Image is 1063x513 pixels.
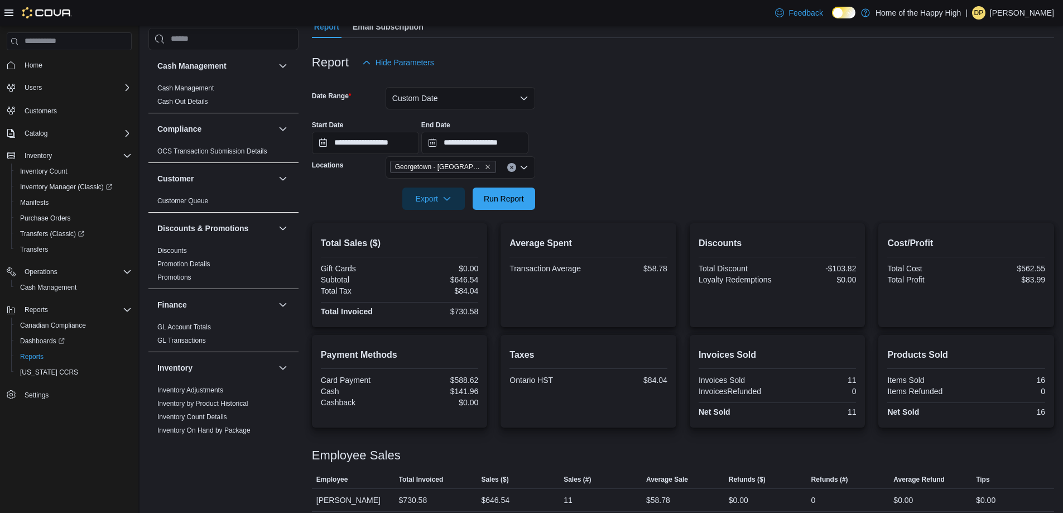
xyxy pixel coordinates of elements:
div: Subtotal [321,275,397,284]
button: Inventory Count [11,164,136,179]
button: Clear input [507,163,516,172]
h2: Cost/Profit [887,237,1045,250]
span: Inventory Manager (Classic) [16,180,132,194]
span: Report [314,16,339,38]
button: Export [402,188,465,210]
div: $0.00 [402,398,478,407]
h2: Products Sold [887,348,1045,362]
a: Dashboards [16,334,69,348]
div: $588.62 [402,376,478,385]
a: OCS Transaction Submission Details [157,147,267,155]
input: Press the down key to open a popover containing a calendar. [421,132,528,154]
span: Operations [20,265,132,279]
a: Customer Queue [157,197,208,205]
span: Inventory Count [16,165,132,178]
span: Transfers [16,243,132,256]
button: Finance [157,299,274,310]
div: Transaction Average [509,264,586,273]
h2: Invoices Sold [699,348,857,362]
span: Inventory Adjustments [157,386,223,395]
a: Transfers [16,243,52,256]
label: End Date [421,121,450,130]
span: Average Refund [893,475,945,484]
button: [US_STATE] CCRS [11,365,136,380]
span: Sales ($) [481,475,508,484]
h2: Payment Methods [321,348,479,362]
span: Home [20,58,132,72]
button: Compliance [157,123,274,135]
p: [PERSON_NAME] [990,6,1054,20]
a: Inventory Manager (Classic) [11,179,136,195]
span: Georgetown - Mountainview - Fire & Flower [390,161,496,173]
span: Feedback [788,7,822,18]
span: Promotions [157,273,191,282]
button: Finance [276,298,290,311]
span: Home [25,61,42,70]
h3: Finance [157,299,187,310]
button: Cash Management [276,59,290,73]
span: Canadian Compliance [20,321,86,330]
div: 0 [780,387,856,396]
span: Canadian Compliance [16,319,132,332]
button: Reports [2,302,136,318]
span: Catalog [25,129,47,138]
div: Items Refunded [887,387,964,396]
span: Reports [20,303,132,317]
div: 11 [780,376,856,385]
div: Loyalty Redemptions [699,275,775,284]
span: Hide Parameters [376,57,434,68]
span: Georgetown - [GEOGRAPHIC_DATA] - Fire & Flower [395,161,482,172]
span: Catalog [20,127,132,140]
a: Inventory Adjustments [157,386,223,394]
a: Home [20,59,47,72]
span: Total Invoiced [399,475,444,484]
div: Deanna Pimentel [972,6,985,20]
div: $58.78 [646,493,670,507]
span: Purchase Orders [16,212,132,225]
button: Customer [276,172,290,185]
span: GL Account Totals [157,323,211,332]
button: Home [2,57,136,73]
button: Custom Date [386,87,535,109]
span: Sales (#) [564,475,591,484]
button: Customer [157,173,274,184]
a: Cash Out Details [157,98,208,106]
span: Cash Management [16,281,132,294]
div: Items Sold [887,376,964,385]
h3: Cash Management [157,60,227,71]
span: Dashboards [20,337,65,346]
div: $84.04 [402,286,478,295]
button: Inventory [157,362,274,373]
strong: Total Invoiced [321,307,373,316]
span: Tips [976,475,989,484]
a: Discounts [157,247,187,255]
a: Inventory Count [16,165,72,178]
span: Users [25,83,42,92]
div: InvoicesRefunded [699,387,775,396]
span: Cash Out Details [157,97,208,106]
span: Washington CCRS [16,366,132,379]
div: 11 [780,407,856,416]
div: Card Payment [321,376,397,385]
button: Operations [20,265,62,279]
h2: Total Sales ($) [321,237,479,250]
a: Settings [20,389,53,402]
div: $730.58 [402,307,478,316]
div: Ontario HST [509,376,586,385]
div: Finance [148,320,299,352]
div: $730.58 [399,493,427,507]
div: $0.00 [729,493,748,507]
span: Manifests [16,196,132,209]
button: Remove Georgetown - Mountainview - Fire & Flower from selection in this group [484,164,491,170]
h2: Taxes [509,348,667,362]
a: Cash Management [16,281,81,294]
span: Reports [16,350,132,363]
span: Reports [25,305,48,314]
span: Users [20,81,132,94]
button: Discounts & Promotions [276,222,290,235]
label: Locations [312,161,344,170]
span: Export [409,188,458,210]
button: Run Report [473,188,535,210]
span: Transfers (Classic) [16,227,132,241]
a: Transfers (Classic) [11,226,136,242]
